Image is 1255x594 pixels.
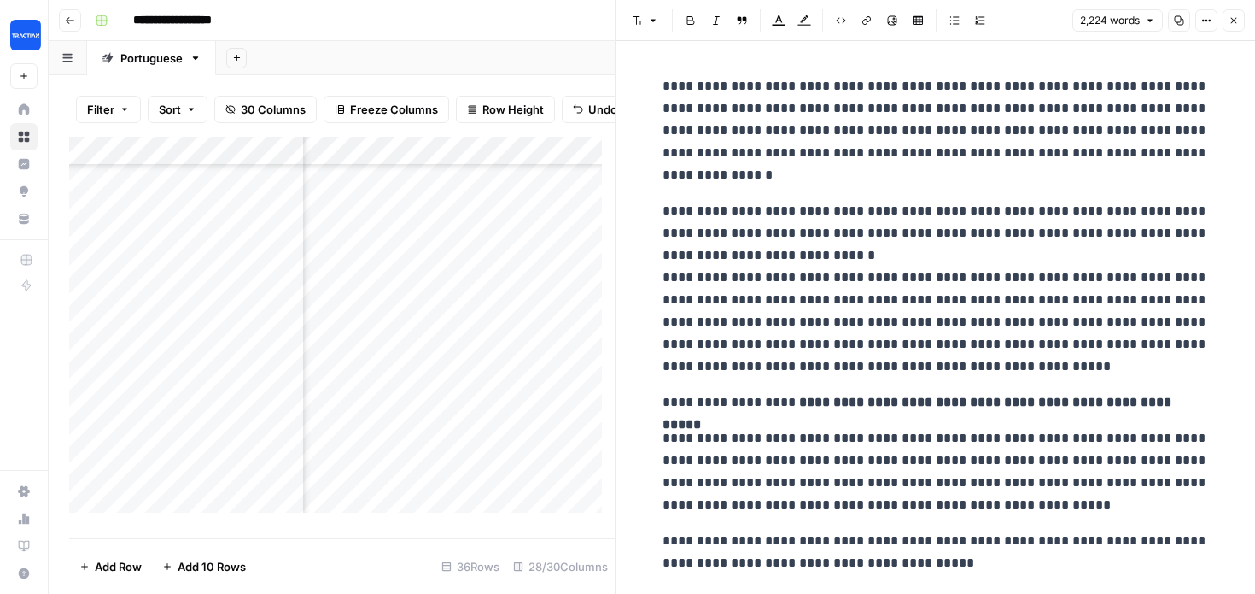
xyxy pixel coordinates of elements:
[10,178,38,205] a: Opportunities
[178,558,246,575] span: Add 10 Rows
[152,553,256,580] button: Add 10 Rows
[506,553,615,580] div: 28/30 Columns
[1080,13,1140,28] span: 2,224 words
[588,101,617,118] span: Undo
[10,505,38,532] a: Usage
[87,101,114,118] span: Filter
[10,478,38,505] a: Settings
[10,96,38,123] a: Home
[241,101,306,118] span: 30 Columns
[87,41,216,75] a: Portuguese
[69,553,152,580] button: Add Row
[95,558,142,575] span: Add Row
[482,101,544,118] span: Row Height
[10,532,38,560] a: Learning Hub
[159,101,181,118] span: Sort
[562,96,628,123] button: Undo
[10,560,38,587] button: Help + Support
[1072,9,1163,32] button: 2,224 words
[214,96,317,123] button: 30 Columns
[10,20,41,50] img: Tractian Logo
[76,96,141,123] button: Filter
[10,123,38,150] a: Browse
[350,101,438,118] span: Freeze Columns
[435,553,506,580] div: 36 Rows
[148,96,207,123] button: Sort
[10,14,38,56] button: Workspace: Tractian
[10,205,38,232] a: Your Data
[456,96,555,123] button: Row Height
[10,150,38,178] a: Insights
[324,96,449,123] button: Freeze Columns
[120,50,183,67] div: Portuguese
